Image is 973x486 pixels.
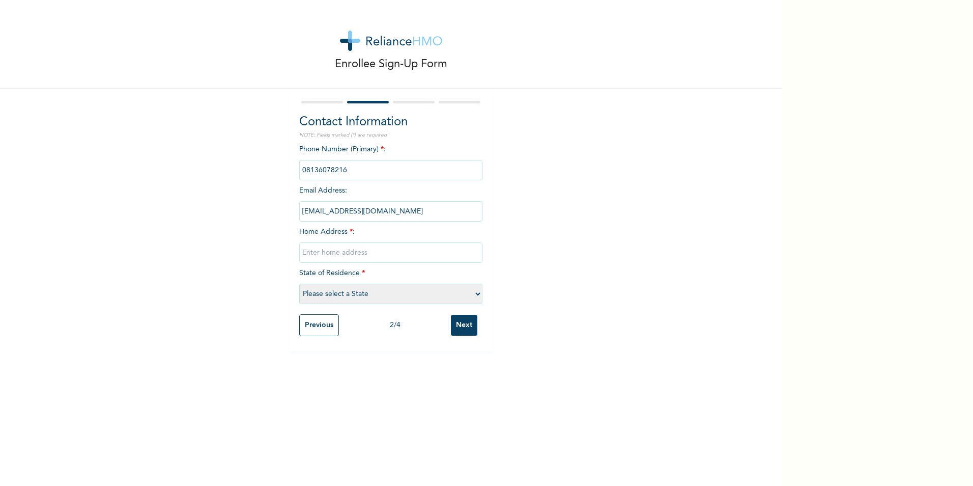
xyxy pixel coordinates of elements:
span: Email Address : [299,187,482,215]
input: Enter email Address [299,201,482,222]
div: 2 / 4 [339,320,451,331]
input: Next [451,315,477,336]
span: State of Residence [299,269,482,298]
input: Enter home address [299,242,482,263]
input: Previous [299,314,339,336]
span: Home Address : [299,228,482,256]
p: Enrollee Sign-Up Form [335,56,447,73]
p: NOTE: Fields marked (*) are required [299,131,482,139]
span: Phone Number (Primary) : [299,146,482,174]
img: logo [340,31,442,51]
input: Enter Primary Phone Number [299,160,482,180]
h2: Contact Information [299,113,482,131]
